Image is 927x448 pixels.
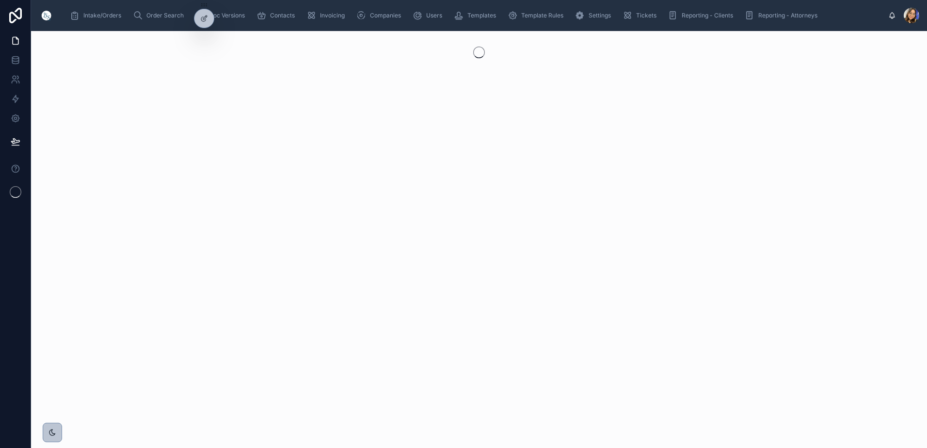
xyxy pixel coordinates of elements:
[370,12,401,19] span: Companies
[410,7,449,24] a: Users
[589,12,611,19] span: Settings
[682,12,733,19] span: Reporting - Clients
[426,12,442,19] span: Users
[209,12,245,19] span: Doc Versions
[146,12,184,19] span: Order Search
[620,7,663,24] a: Tickets
[320,12,345,19] span: Invoicing
[62,5,888,26] div: scrollable content
[758,12,817,19] span: Reporting - Attorneys
[521,12,563,19] span: Template Rules
[636,12,656,19] span: Tickets
[270,12,295,19] span: Contacts
[130,7,191,24] a: Order Search
[467,12,496,19] span: Templates
[665,7,740,24] a: Reporting - Clients
[304,7,352,24] a: Invoicing
[742,7,824,24] a: Reporting - Attorneys
[192,7,252,24] a: Doc Versions
[39,8,54,23] img: App logo
[353,7,408,24] a: Companies
[83,12,121,19] span: Intake/Orders
[67,7,128,24] a: Intake/Orders
[451,7,503,24] a: Templates
[572,7,618,24] a: Settings
[505,7,570,24] a: Template Rules
[254,7,302,24] a: Contacts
